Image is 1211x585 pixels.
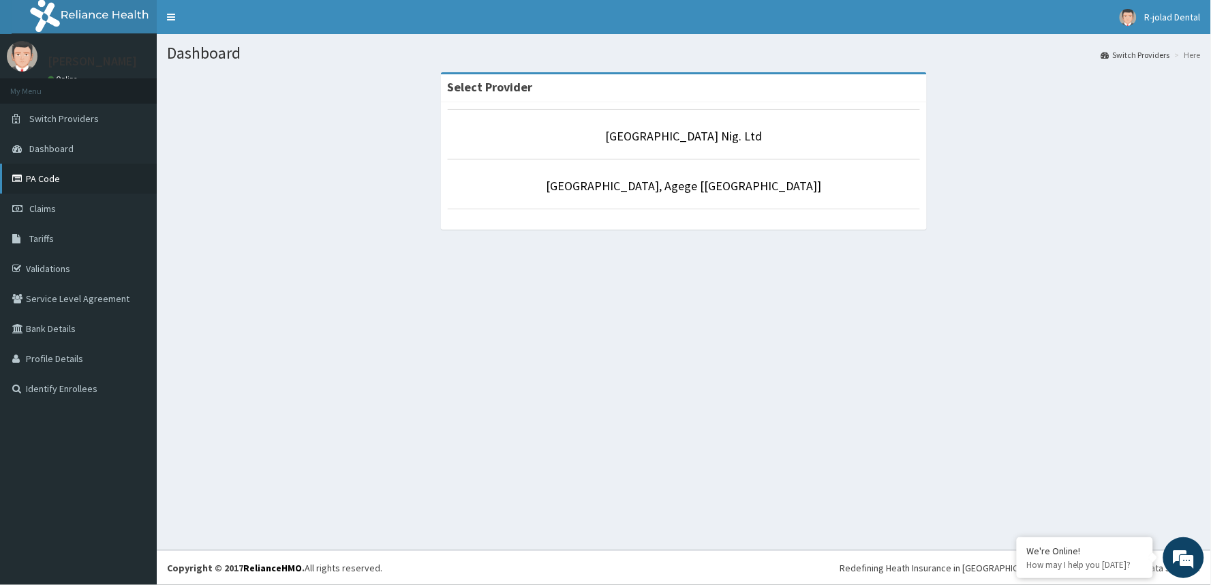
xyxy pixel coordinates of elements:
[1101,49,1170,61] a: Switch Providers
[79,172,188,310] span: We're online!
[606,128,763,144] a: [GEOGRAPHIC_DATA] Nig. Ltd
[1027,545,1143,557] div: We're Online!
[7,41,37,72] img: User Image
[29,142,74,155] span: Dashboard
[547,178,822,194] a: [GEOGRAPHIC_DATA], Agege [[GEOGRAPHIC_DATA]]
[7,372,260,420] textarea: Type your message and hit 'Enter'
[48,55,137,67] p: [PERSON_NAME]
[1171,49,1201,61] li: Here
[167,562,305,574] strong: Copyright © 2017 .
[48,74,80,84] a: Online
[167,44,1201,62] h1: Dashboard
[224,7,256,40] div: Minimize live chat window
[1120,9,1137,26] img: User Image
[1145,11,1201,23] span: R-jolad Dental
[71,76,229,94] div: Chat with us now
[29,202,56,215] span: Claims
[840,561,1201,575] div: Redefining Heath Insurance in [GEOGRAPHIC_DATA] using Telemedicine and Data Science!
[25,68,55,102] img: d_794563401_company_1708531726252_794563401
[243,562,302,574] a: RelianceHMO
[29,112,99,125] span: Switch Providers
[1027,559,1143,571] p: How may I help you today?
[29,232,54,245] span: Tariffs
[157,550,1211,585] footer: All rights reserved.
[448,79,533,95] strong: Select Provider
